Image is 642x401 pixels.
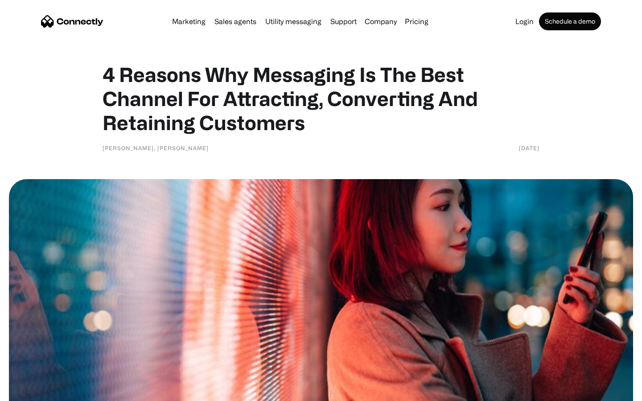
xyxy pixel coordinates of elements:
div: [PERSON_NAME], [PERSON_NAME] [103,143,209,152]
a: Login [512,18,537,25]
a: home [41,15,103,28]
div: Company [362,15,399,28]
h1: 4 Reasons Why Messaging Is The Best Channel For Attracting, Converting And Retaining Customers [103,62,539,135]
a: Support [327,18,360,25]
ul: Language list [18,385,53,398]
aside: Language selected: English [9,385,53,398]
a: Schedule a demo [539,12,601,30]
a: Sales agents [211,18,260,25]
a: Marketing [169,18,209,25]
a: Utility messaging [262,18,325,25]
a: Pricing [401,18,432,25]
div: Company [365,15,397,28]
div: [DATE] [519,143,539,152]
